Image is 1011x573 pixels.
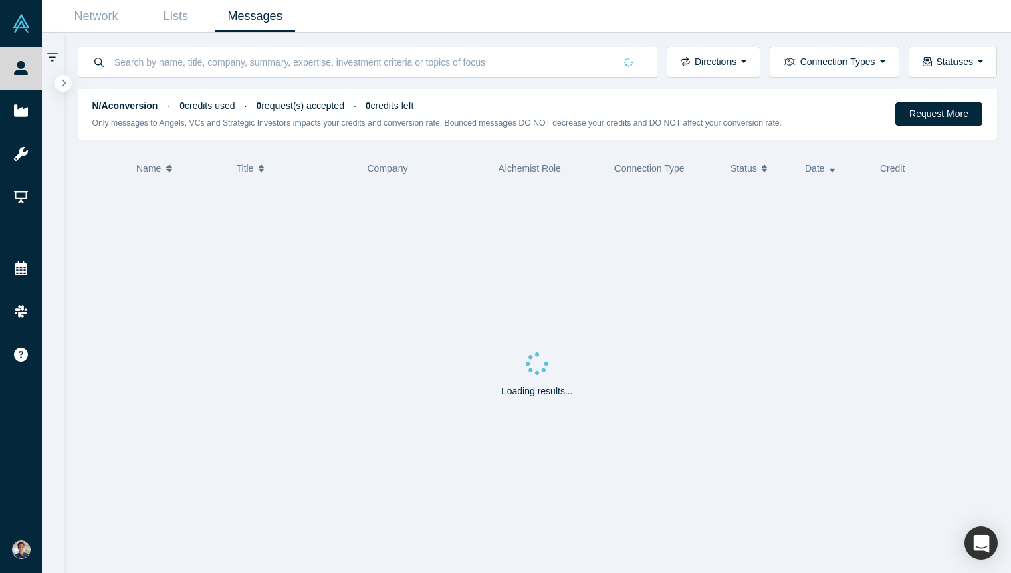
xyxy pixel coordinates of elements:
button: Status [730,154,791,183]
strong: 0 [256,100,261,111]
span: Company [368,163,408,174]
a: Network [56,1,136,32]
button: Statuses [909,47,997,78]
span: Name [136,154,161,183]
strong: 0 [366,100,371,111]
button: Date [805,154,866,183]
span: Credit [880,163,905,174]
strong: 0 [179,100,185,111]
button: Name [136,154,223,183]
span: · [354,100,356,111]
span: Date [805,154,825,183]
a: Messages [215,1,295,32]
button: Directions [667,47,760,78]
span: credits used [179,100,235,111]
p: Loading results... [501,384,573,398]
small: Only messages to Angels, VCs and Strategic Investors impacts your credits and conversion rate. Bo... [92,118,782,128]
span: · [245,100,247,111]
span: Alchemist Role [499,163,561,174]
span: Connection Type [614,163,685,174]
a: Lists [136,1,215,32]
input: Search by name, title, company, summary, expertise, investment criteria or topics of focus [113,46,614,78]
span: request(s) accepted [256,100,344,111]
button: Request More [895,102,982,126]
button: Connection Types [770,47,899,78]
span: · [167,100,170,111]
img: Alchemist Vault Logo [12,14,31,33]
span: Status [730,154,757,183]
strong: N/A conversion [92,100,158,111]
span: Title [237,154,254,183]
img: Andres Meiners's Account [12,540,31,559]
span: credits left [366,100,414,111]
button: Title [237,154,354,183]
